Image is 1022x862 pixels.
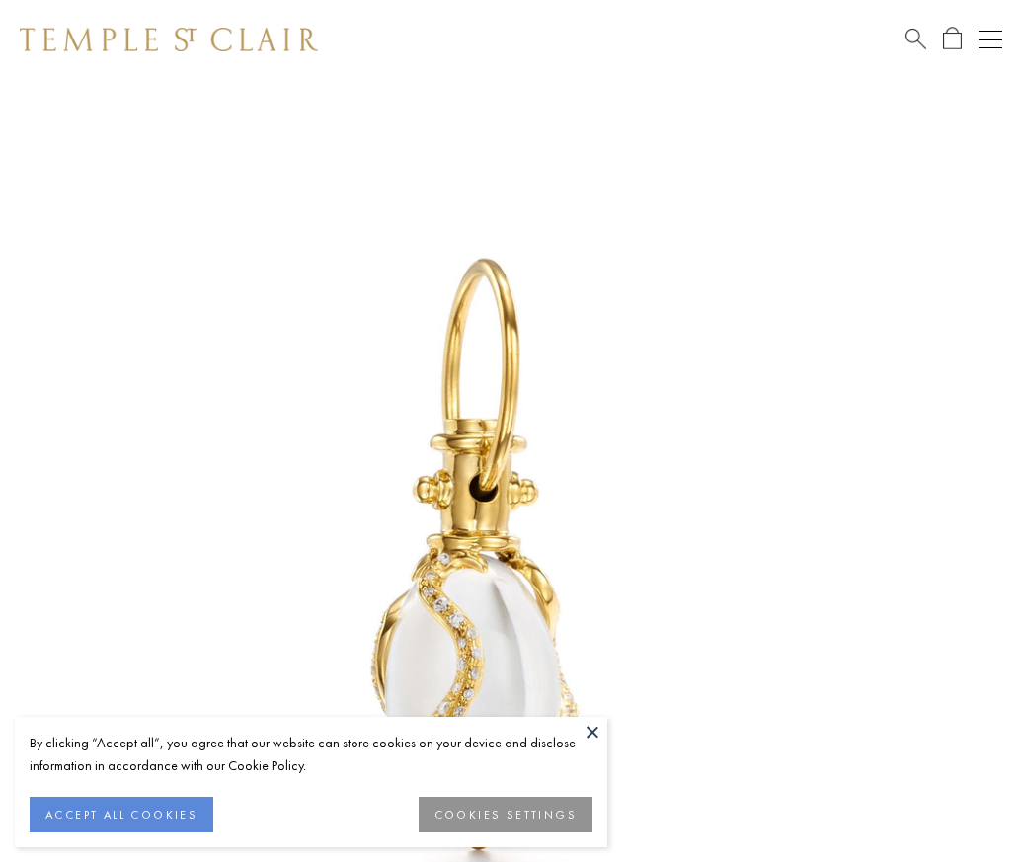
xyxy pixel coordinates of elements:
[419,797,592,832] button: COOKIES SETTINGS
[30,732,592,777] div: By clicking “Accept all”, you agree that our website can store cookies on your device and disclos...
[943,27,962,51] a: Open Shopping Bag
[30,797,213,832] button: ACCEPT ALL COOKIES
[20,28,318,51] img: Temple St. Clair
[905,27,926,51] a: Search
[979,28,1002,51] button: Open navigation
